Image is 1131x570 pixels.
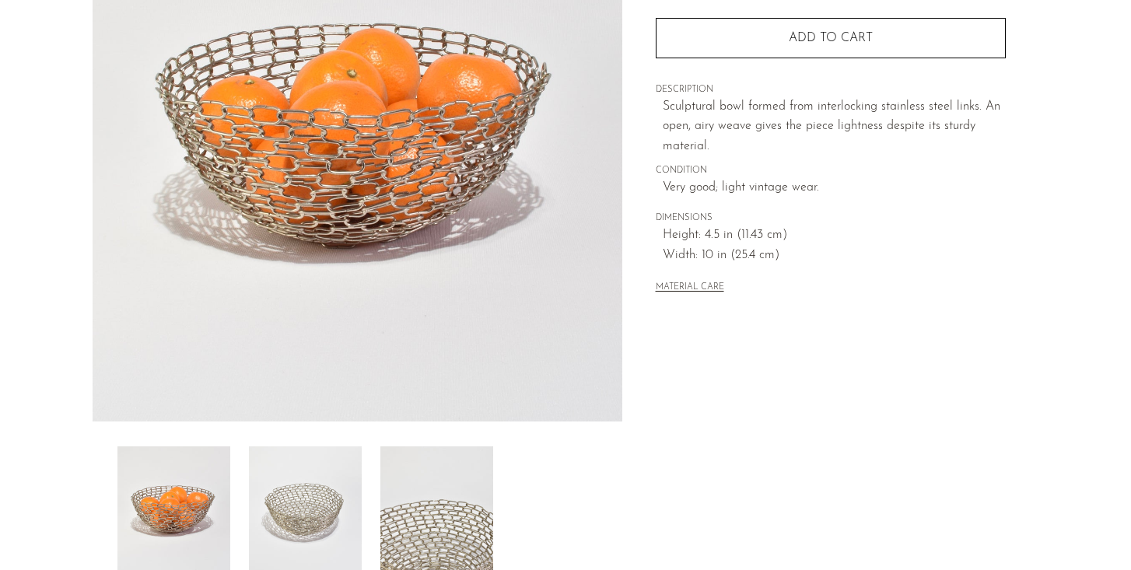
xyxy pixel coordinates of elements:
[663,178,1006,198] span: Very good; light vintage wear.
[663,246,1006,266] span: Width: 10 in (25.4 cm)
[656,212,1006,226] span: DIMENSIONS
[656,83,1006,97] span: DESCRIPTION
[656,282,724,294] button: MATERIAL CARE
[656,18,1006,58] button: Add to cart
[663,226,1006,246] span: Height: 4.5 in (11.43 cm)
[663,97,1006,157] p: Sculptural bowl formed from interlocking stainless steel links. An open, airy weave gives the pie...
[656,164,1006,178] span: CONDITION
[789,32,873,44] span: Add to cart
